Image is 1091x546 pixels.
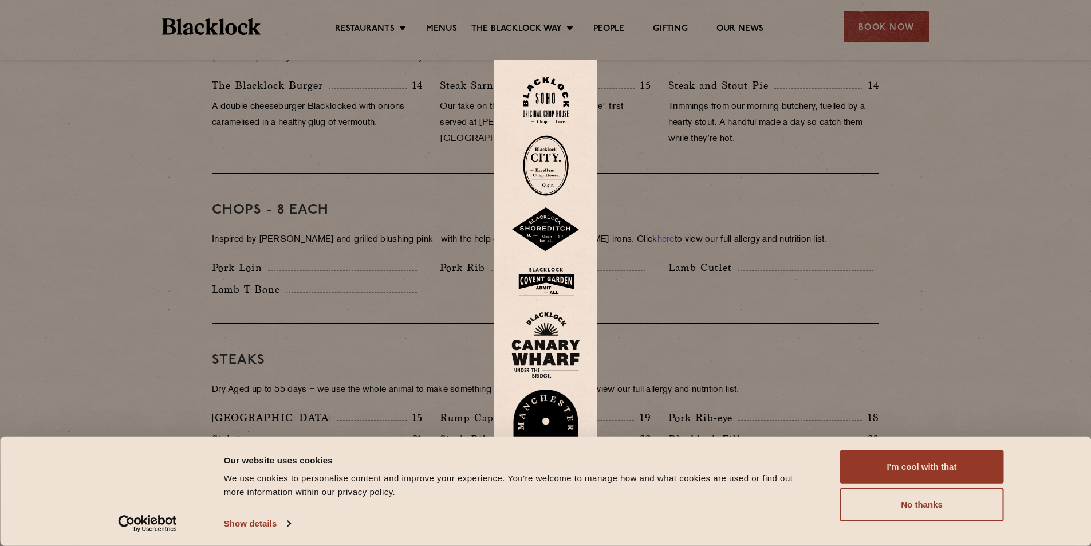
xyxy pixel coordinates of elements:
img: City-stamp-default.svg [523,135,569,196]
button: I'm cool with that [840,450,1004,484]
img: Soho-stamp-default.svg [523,77,569,124]
a: Show details [224,515,290,532]
div: Our website uses cookies [224,453,814,467]
img: BLA_1470_CoventGarden_Website_Solid.svg [511,264,580,301]
a: Usercentrics Cookiebot - opens in a new window [97,515,198,532]
img: BL_CW_Logo_Website.svg [511,312,580,378]
img: BL_Manchester_Logo-bleed.png [511,390,580,469]
button: No thanks [840,488,1004,521]
div: We use cookies to personalise content and improve your experience. You're welcome to manage how a... [224,472,814,499]
img: Shoreditch-stamp-v2-default.svg [511,207,580,252]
